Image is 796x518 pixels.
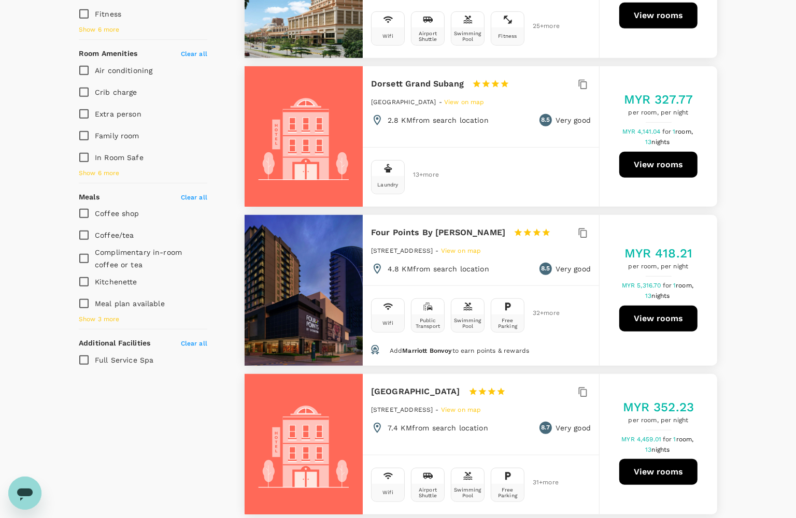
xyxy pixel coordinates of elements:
button: View rooms [619,152,698,178]
span: 1 [673,282,695,289]
p: Very good [556,115,591,125]
a: View on map [441,405,481,413]
span: [STREET_ADDRESS] [371,406,433,413]
span: Coffee shop [95,209,139,218]
div: Fitness [498,33,517,39]
span: Meal plan available [95,299,165,308]
h5: MYR 352.23 [623,399,694,415]
button: View rooms [619,459,698,485]
iframe: Button to launch messaging window [8,477,41,510]
span: Fitness [95,10,121,18]
a: View on map [444,97,485,106]
span: Extra person [95,110,141,118]
span: for [663,282,673,289]
span: Marriott Bonvoy [402,347,452,354]
button: View rooms [619,306,698,332]
span: Family room [95,132,139,140]
span: per room, per night [624,262,693,272]
h6: Additional Facilities [79,338,150,349]
h6: Meals [79,192,99,203]
a: View on map [441,246,481,254]
p: Very good [556,423,591,433]
span: View on map [444,98,485,106]
p: 4.8 KM from search location [388,264,489,274]
span: room, [676,282,693,289]
div: Laundry [377,182,398,188]
span: room, [676,436,694,443]
div: Swimming Pool [453,487,482,498]
p: 2.8 KM from search location [388,115,489,125]
span: Show 3 more [79,314,120,325]
span: 1 [673,128,694,135]
span: MYR 5,316.70 [622,282,663,289]
span: Clear all [181,340,207,347]
span: Clear all [181,194,207,201]
span: Full Service Spa [95,356,153,364]
div: Swimming Pool [453,31,482,42]
span: Show 6 more [79,168,120,179]
span: - [436,406,441,413]
span: Crib charge [95,88,137,96]
div: Free Parking [493,487,522,498]
div: Public Transport [414,318,442,329]
h6: Four Points By [PERSON_NAME] [371,225,505,240]
div: Airport Shuttle [414,31,442,42]
span: nights [652,292,670,299]
div: Wifi [382,33,393,39]
h6: [GEOGRAPHIC_DATA] [371,384,460,399]
span: View on map [441,406,481,413]
span: Clear all [181,50,207,57]
span: 31 + more [533,479,548,486]
span: 25 + more [533,23,548,30]
h6: Dorsett Grand Subang [371,77,464,91]
span: 13 [645,138,671,146]
span: MYR 4,141.04 [622,128,662,135]
span: 13 [645,292,671,299]
h5: MYR 418.21 [624,245,693,262]
span: 1 [674,436,695,443]
div: Wifi [382,490,393,495]
span: 13 [645,446,671,453]
span: per room, per night [624,108,693,118]
div: Swimming Pool [453,318,482,329]
span: Complimentary in-room coffee or tea [95,248,182,269]
span: for [663,436,673,443]
span: Air conditioning [95,66,152,75]
span: Show 6 more [79,25,120,35]
span: 8.7 [541,423,549,433]
span: View on map [441,247,481,254]
span: In Room Safe [95,153,144,162]
h5: MYR 327.77 [624,91,693,108]
p: 7.4 KM from search location [388,423,488,433]
div: Free Parking [493,318,522,329]
span: 8.5 [541,115,550,125]
span: Coffee/tea [95,231,134,239]
span: for [662,128,673,135]
h6: Room Amenities [79,48,137,60]
span: - [439,98,444,106]
span: - [436,247,441,254]
span: nights [652,138,670,146]
span: [GEOGRAPHIC_DATA] [371,98,436,106]
span: nights [652,446,670,453]
span: room, [675,128,693,135]
span: MYR 4,459.01 [621,436,663,443]
span: [STREET_ADDRESS] [371,247,433,254]
p: Very good [556,264,591,274]
span: 32 + more [533,310,548,316]
button: View rooms [619,3,698,28]
span: Add to earn points & rewards [390,347,529,354]
span: Kitchenette [95,278,137,286]
div: Wifi [382,320,393,326]
span: per room, per night [623,415,694,426]
span: 13 + more [413,171,429,178]
div: Airport Shuttle [414,487,442,498]
span: 8.5 [541,264,550,274]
